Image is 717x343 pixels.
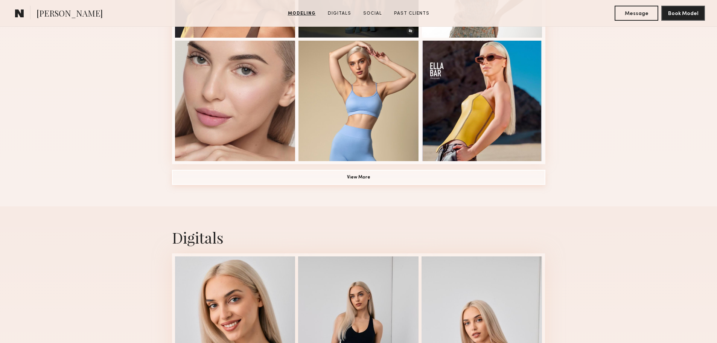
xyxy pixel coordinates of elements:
[615,6,658,21] button: Message
[37,8,103,21] span: [PERSON_NAME]
[172,227,545,247] div: Digitals
[172,170,545,185] button: View More
[325,10,354,17] a: Digitals
[661,6,705,21] button: Book Model
[391,10,432,17] a: Past Clients
[661,10,705,16] a: Book Model
[285,10,319,17] a: Modeling
[360,10,385,17] a: Social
